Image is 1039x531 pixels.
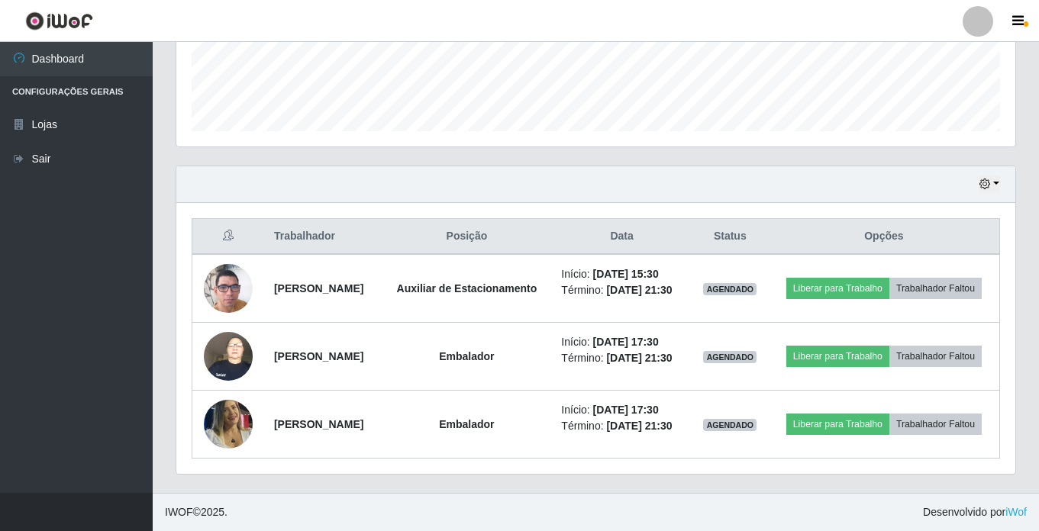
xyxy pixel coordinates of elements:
[204,323,253,388] img: 1723623614898.jpeg
[1005,506,1027,518] a: iWof
[552,219,691,255] th: Data
[606,352,672,364] time: [DATE] 21:30
[889,346,982,367] button: Trabalhador Faltou
[25,11,93,31] img: CoreUI Logo
[561,334,682,350] li: Início:
[561,402,682,418] li: Início:
[439,350,494,362] strong: Embalador
[439,418,494,430] strong: Embalador
[397,282,537,294] strong: Auxiliar de Estacionamento
[769,219,1000,255] th: Opções
[265,219,382,255] th: Trabalhador
[165,506,193,518] span: IWOF
[923,504,1027,520] span: Desenvolvido por
[274,350,363,362] strong: [PERSON_NAME]
[606,284,672,296] time: [DATE] 21:30
[561,350,682,366] li: Término:
[703,283,757,295] span: AGENDADO
[593,336,659,348] time: [DATE] 17:30
[165,504,227,520] span: © 2025 .
[606,420,672,432] time: [DATE] 21:30
[561,282,682,298] li: Término:
[204,389,253,459] img: 1733239406405.jpeg
[889,414,982,435] button: Trabalhador Faltou
[703,351,757,363] span: AGENDADO
[204,245,253,332] img: 1737916815457.jpeg
[561,266,682,282] li: Início:
[786,346,889,367] button: Liberar para Trabalho
[703,419,757,431] span: AGENDADO
[593,268,659,280] time: [DATE] 15:30
[786,414,889,435] button: Liberar para Trabalho
[381,219,552,255] th: Posição
[692,219,769,255] th: Status
[274,282,363,294] strong: [PERSON_NAME]
[593,404,659,416] time: [DATE] 17:30
[274,418,363,430] strong: [PERSON_NAME]
[561,418,682,434] li: Término:
[889,278,982,299] button: Trabalhador Faltou
[786,278,889,299] button: Liberar para Trabalho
